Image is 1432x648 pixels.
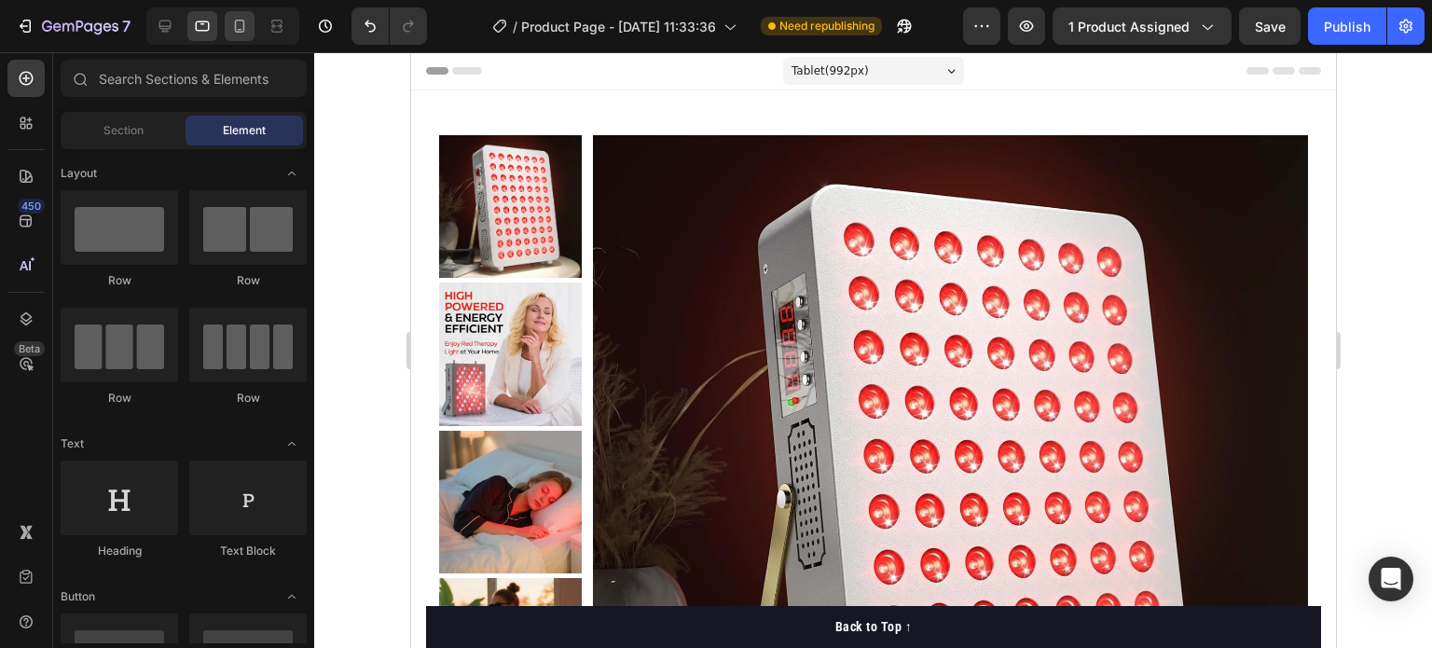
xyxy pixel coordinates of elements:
div: Heading [61,543,178,559]
button: 1 product assigned [1053,7,1232,45]
span: Text [61,435,84,452]
span: Layout [61,165,97,182]
button: Publish [1308,7,1386,45]
div: Row [61,390,178,407]
div: Publish [1324,17,1370,36]
span: Toggle open [277,429,307,459]
span: Need republishing [779,18,874,34]
span: / [513,17,517,36]
span: Element [223,122,266,139]
button: 7 [7,7,139,45]
span: Product Page - [DATE] 11:33:36 [521,17,716,36]
input: Search Sections & Elements [61,60,307,97]
div: Row [61,272,178,289]
div: Open Intercom Messenger [1369,557,1413,601]
span: 1 product assigned [1068,17,1190,36]
span: Button [61,588,95,605]
div: Undo/Redo [351,7,427,45]
div: Beta [14,341,45,356]
div: Back to Top ↑ [424,565,502,585]
span: Toggle open [277,159,307,188]
div: Row [189,272,307,289]
iframe: Design area [411,52,1336,648]
span: Save [1255,19,1286,34]
span: Toggle open [277,582,307,612]
p: 7 [122,15,131,37]
button: Save [1239,7,1301,45]
div: Text Block [189,543,307,559]
span: Section [103,122,144,139]
div: 450 [18,199,45,214]
div: Row [189,390,307,407]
